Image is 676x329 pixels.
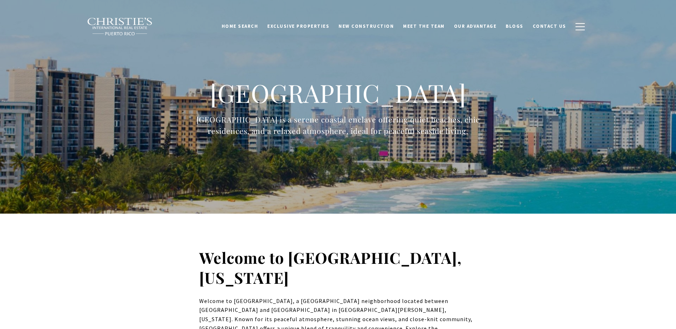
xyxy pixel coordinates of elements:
span: Exclusive Properties [267,23,329,29]
a: Home Search [217,20,263,33]
a: New Construction [334,20,398,33]
a: Exclusive Properties [263,20,334,33]
strong: Welcome to [GEOGRAPHIC_DATA], [US_STATE] [199,247,462,288]
a: Our Advantage [449,20,501,33]
img: Christie's International Real Estate black text logo [87,17,153,36]
span: Blogs [506,23,523,29]
a: Meet the Team [398,20,449,33]
div: [GEOGRAPHIC_DATA] is a serene coastal enclave offering quiet beaches, chic residences, and a rela... [185,114,491,136]
span: New Construction [339,23,394,29]
a: Blogs [501,20,528,33]
span: Our Advantage [454,23,497,29]
h1: [GEOGRAPHIC_DATA] [185,77,491,109]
